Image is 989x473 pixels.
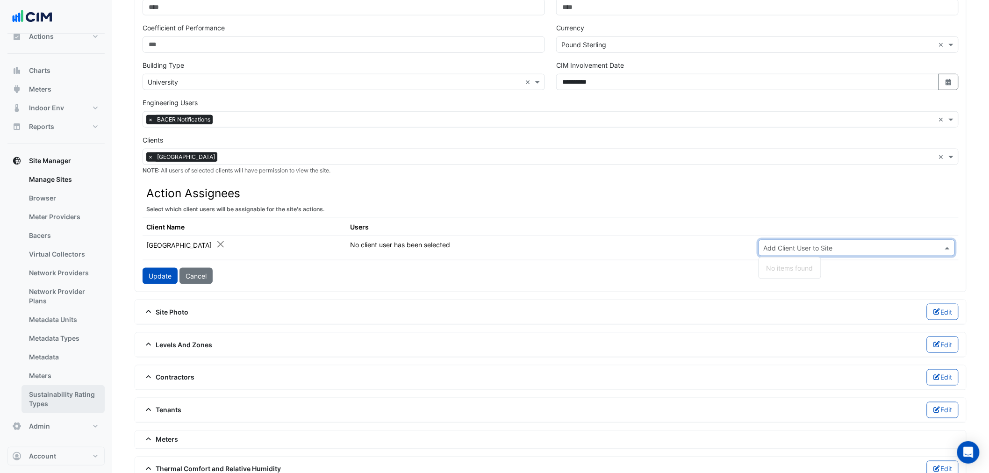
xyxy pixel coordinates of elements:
label: Building Type [143,60,184,70]
button: Charts [7,61,105,80]
button: Reports [7,117,105,136]
span: Tenants [143,405,182,415]
label: CIM Involvement Date [556,60,624,70]
span: Clear [939,152,946,162]
span: Charts [29,66,50,75]
small: : All users of selected clients will have permission to view the site. [143,167,330,174]
span: Site Manager [29,156,71,165]
label: Clients [143,135,163,145]
button: Site Manager [7,151,105,170]
a: Network Providers [21,264,105,282]
h3: Action Assignees [146,186,955,200]
a: Browser [21,189,105,208]
button: Edit [927,402,959,418]
button: Edit [927,337,959,353]
button: Admin [7,417,105,436]
app-icon: Charts [12,66,21,75]
label: Coefficient of Performance [143,23,225,33]
fa-icon: Select Date [945,78,953,86]
button: Edit [927,304,959,320]
app-icon: Reports [12,122,21,131]
img: Company Logo [11,7,53,26]
button: Indoor Env [7,99,105,117]
span: Clear [525,77,533,87]
ng-dropdown-panel: Options list [759,257,821,279]
span: Actions [29,32,54,41]
small: Select which client users will be assignable for the site's actions. [146,206,325,213]
button: Cancel [179,268,213,284]
app-icon: Indoor Env [12,103,21,113]
button: Close [215,240,225,250]
span: Account [29,451,56,461]
span: Reports [29,122,54,131]
button: Edit [927,369,959,386]
a: Network Provider Plans [21,282,105,310]
th: Users [347,218,755,236]
label: Currency [556,23,584,33]
button: Meters [7,80,105,99]
span: Clear [939,40,946,50]
td: No client user has been selected [347,236,755,260]
app-icon: Site Manager [12,156,21,165]
button: Update [143,268,178,284]
a: Bacers [21,226,105,245]
a: Metadata [21,348,105,366]
a: Meter Providers [21,208,105,226]
button: Account [7,447,105,466]
span: Levels And Zones [143,340,213,350]
a: Meters [21,366,105,385]
span: BACER Notifications [155,115,213,124]
span: Meters [29,85,51,94]
label: Engineering Users [143,98,198,107]
div: [GEOGRAPHIC_DATA] [146,240,225,251]
div: Open Intercom Messenger [957,441,980,464]
span: Indoor Env [29,103,64,113]
app-icon: Actions [12,32,21,41]
a: Metadata Units [21,310,105,329]
a: Metadata Types [21,329,105,348]
span: Contractors [143,373,195,382]
button: Actions [7,27,105,46]
div: Site Manager [7,170,105,417]
span: × [146,115,155,124]
app-icon: Meters [12,85,21,94]
span: [GEOGRAPHIC_DATA] [155,152,217,162]
app-icon: Admin [12,422,21,431]
a: Sustainability Rating Types [21,385,105,413]
span: Admin [29,422,50,431]
span: × [146,152,155,162]
th: Client Name [143,218,347,236]
a: Virtual Collectors [21,245,105,264]
span: Meters [143,435,179,444]
div: No items found [759,261,821,275]
a: Manage Sites [21,170,105,189]
strong: NOTE [143,167,158,174]
span: Site Photo [143,307,189,317]
span: Clear [939,115,946,124]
